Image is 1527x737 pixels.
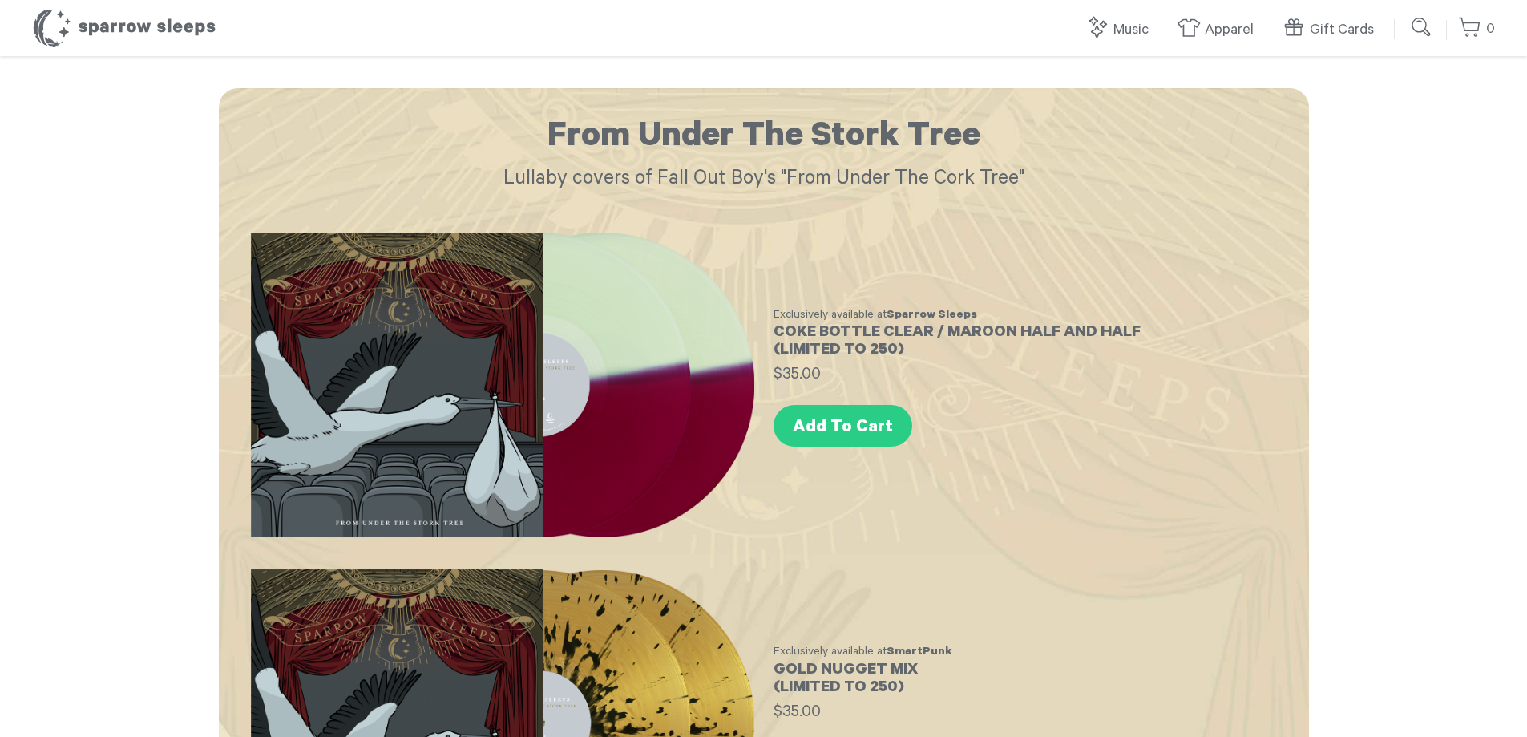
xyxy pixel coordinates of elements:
[1458,12,1495,47] a: 0
[774,325,1277,360] h3: Coke Bottle Clear / Maroon Half and Half (Limited to 250)
[774,364,1277,389] div: $35.00
[774,307,1277,325] div: Exclusively available at
[887,310,977,322] strong: Sparrow Sleeps
[1085,13,1157,47] a: Music
[887,646,952,659] strong: SmartPunk
[1282,13,1382,47] a: Gift Cards
[251,233,754,537] img: SS_FUTST_SSEXCLUSIVE-small.png
[1406,11,1438,43] input: Submit
[774,644,1277,662] div: Exclusively available at
[774,662,1277,698] h3: Gold Nugget Mix (Limited to 250)
[251,120,1277,159] h2: From Under The Stork Tree
[32,8,216,48] h1: Sparrow Sleeps
[1177,13,1262,47] a: Apparel
[774,702,1277,727] div: $35.00
[251,167,1277,194] h3: Lullaby covers of Fall Out Boy's "From Under The Cork Tree"
[774,405,912,447] a: Add To Cart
